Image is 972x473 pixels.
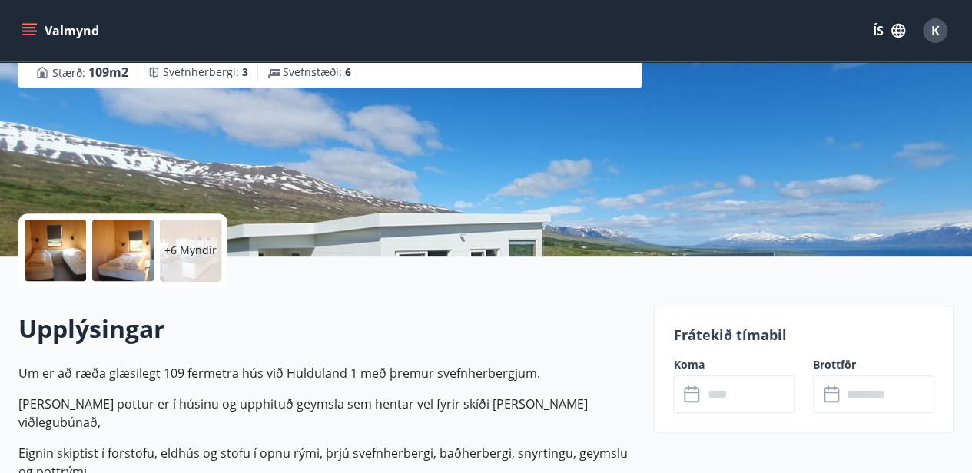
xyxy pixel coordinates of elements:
p: Frátekið tímabil [673,325,934,345]
label: Brottför [813,357,934,372]
p: [PERSON_NAME] pottur er í húsinu og upphituð geymsla sem hentar vel fyrir skíði [PERSON_NAME] við... [18,395,635,432]
p: Um er að ræða glæsilegt 109 fermetra hús við Hulduland 1 með þremur svefnherbergjum. [18,364,635,382]
span: K [931,22,940,39]
button: K [917,12,954,49]
span: 109 m2 [88,64,128,81]
button: ÍS [864,17,914,45]
h2: Upplýsingar [18,312,635,346]
p: +6 Myndir [164,243,217,258]
button: menu [18,17,105,45]
span: Stærð : [52,63,128,81]
label: Koma [673,357,795,372]
span: Svefnherbergi : [163,64,248,80]
span: 6 [345,64,351,79]
span: Svefnstæði : [283,64,351,80]
span: 3 [242,64,248,79]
